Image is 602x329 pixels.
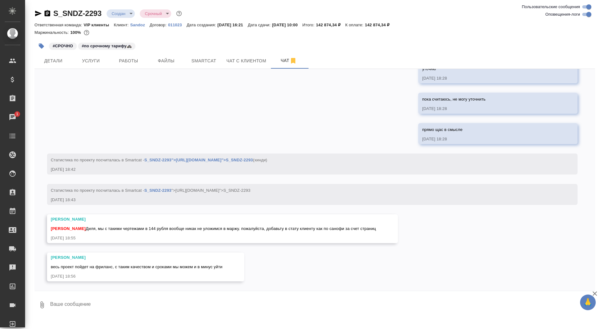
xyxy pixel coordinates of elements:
span: Файлы [151,57,181,65]
p: Sandoz [130,23,150,27]
a: S_SNDZ-2293 [53,9,102,18]
button: Создан [110,11,127,16]
span: 🙏 [583,296,593,309]
p: #по срочному тарифу🚓 [82,43,132,49]
div: [DATE] 18:56 [51,273,222,279]
div: [DATE] 18:55 [51,235,376,241]
div: [DATE] 18:28 [422,136,556,142]
p: Дата создания: [187,23,217,27]
span: Диля, мы с такими чертежами в 144 рубля вообще никак не уложимся в маржу. пожалуйста, добавьту в ... [51,226,376,231]
span: Услуги [76,57,106,65]
button: Добавить тэг [34,39,48,53]
div: [DATE] 18:28 [422,106,556,112]
span: Оповещения-логи [545,11,580,18]
span: Пользовательские сообщения [522,4,580,10]
span: Cтатистика по проекту посчиталась в Smartcat - ">[URL][DOMAIN_NAME]">S_SNDZ-2293 [51,188,251,193]
span: 1 [12,111,22,117]
span: по срочному тарифу🚓 [77,43,136,48]
div: [DATE] 18:43 [51,197,556,203]
span: Чат [274,57,304,65]
p: 100% [70,30,82,35]
span: Работы [114,57,144,65]
p: Ответственная команда: [34,23,84,27]
span: прямо щас в смысле [422,127,462,132]
p: Маржинальность: [34,30,70,35]
span: Детали [38,57,68,65]
button: 0.00 RUB; [82,29,91,37]
p: [DATE] 16:21 [218,23,248,27]
p: Дата сдачи: [248,23,272,27]
div: [PERSON_NAME] [51,254,222,261]
p: 142 874,34 ₽ [316,23,345,27]
span: Чат с клиентом [226,57,266,65]
p: Договор: [150,23,168,27]
span: [PERSON_NAME] [51,226,86,231]
p: [DATE] 10:00 [272,23,303,27]
div: [DATE] 18:42 [51,166,556,173]
svg: Отписаться [289,57,297,65]
a: 1 [2,109,24,125]
p: VIP клиенты [84,23,114,27]
span: пока считаюсь, не могу уточнить [422,97,485,102]
span: Cтатистика по проекту посчиталась в Smartcat - (хинди) [51,158,267,162]
a: Sandoz [130,22,150,27]
p: #СРОЧНО [53,43,73,49]
button: Срочный [143,11,164,16]
p: Итого: [302,23,316,27]
div: Создан [140,9,171,18]
p: К оплате: [345,23,365,27]
span: весь проект пойдет на фриланс, с таким качеством и сроками мы можем и в минус уйти [51,264,222,269]
span: Smartcat [189,57,219,65]
a: S_SNDZ-2293 [144,188,171,193]
a: 011023 [168,22,187,27]
div: [PERSON_NAME] [51,216,376,222]
p: 142 874,34 ₽ [365,23,394,27]
div: [DATE] 18:28 [422,75,556,81]
button: Скопировать ссылку [44,10,51,17]
button: 🙏 [580,295,596,310]
p: 011023 [168,23,187,27]
button: Скопировать ссылку для ЯМессенджера [34,10,42,17]
p: Клиент: [114,23,130,27]
span: уточню [422,66,436,71]
a: S_SNDZ-2293">[URL][DOMAIN_NAME]">S_SNDZ-2293 [144,158,253,162]
div: Создан [107,9,135,18]
span: СРОЧНО [48,43,77,48]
